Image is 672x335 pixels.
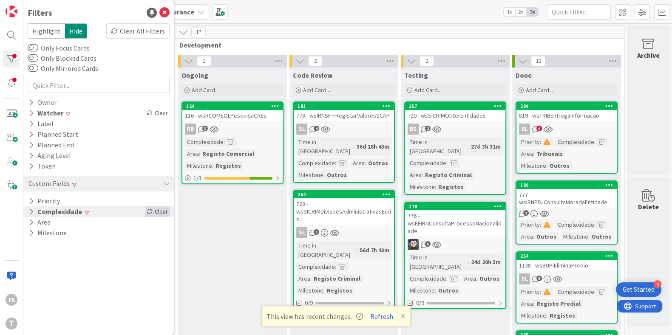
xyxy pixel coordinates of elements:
[405,110,505,121] div: 720 - wsSICRIMObterEntidades
[185,149,199,158] div: Area
[296,137,353,156] div: Time in [GEOGRAPHIC_DATA]
[540,287,541,296] span: :
[526,86,553,94] span: Add Card...
[185,124,196,135] div: RB
[404,202,506,309] a: 179776 - wsEEIRNConsultaProcessoNacionalidadeLSTime in [GEOGRAPHIC_DATA]:24d 20h 3mComplexidade:A...
[224,137,225,146] span: :
[516,181,617,189] div: 180
[6,6,17,17] img: Visit kanbanzone.com
[293,71,332,79] span: Code Review
[28,206,83,217] button: Complexidade
[182,124,283,135] div: RB
[354,142,391,151] div: 36d 18h 43m
[516,180,618,245] a: 180777 - wsIRNPDJConsultaMoradaEntidadePriority:Complexidade:Area:OutrosMilestone:Outros
[594,137,595,146] span: :
[199,149,200,158] span: :
[335,262,336,271] span: :
[516,102,617,121] div: 280819 - wsTRIBEntregaInformacao
[416,298,424,307] span: 0/9
[314,229,319,235] span: 1
[296,170,323,180] div: Milestone
[408,286,435,295] div: Milestone
[200,149,256,158] div: Registo Comercial
[296,227,307,238] div: SL
[546,311,547,320] span: :
[296,241,356,259] div: Time in [GEOGRAPHIC_DATA]
[527,8,538,16] span: 3x
[588,232,590,241] span: :
[519,287,540,296] div: Priority
[212,161,213,170] span: :
[182,173,283,183] div: 1/3
[409,203,505,209] div: 179
[536,126,542,131] span: 6
[65,23,87,39] span: Hide
[405,102,505,110] div: 157
[310,274,312,283] span: :
[425,126,431,131] span: 2
[519,149,533,158] div: Area
[325,170,349,180] div: Outros
[305,298,313,307] span: 0/9
[192,86,219,94] span: Add Card...
[536,276,542,281] span: 5
[294,198,394,225] div: 728 - wsSICRIMDivisoesAdministrativasEcris
[408,170,422,180] div: Area
[520,182,617,188] div: 180
[28,6,52,19] div: Filters
[519,311,546,320] div: Milestone
[28,118,54,129] div: Label
[6,318,17,329] div: T
[408,239,419,250] img: LS
[182,110,283,121] div: 116 - wsRCOMEOLPesquisaCAEs
[422,170,423,180] span: :
[547,161,572,170] div: Outros
[28,64,38,73] button: Only Mirrored Cards
[28,23,65,39] span: Highlight
[193,174,201,183] span: 1 / 3
[516,252,617,260] div: 254
[637,50,660,60] div: Archive
[516,251,618,324] a: 2541138 - wsBUPiEliminaPredioSLPriority:Complexidade:Area:Registo PredialMilestone:Registos
[469,257,503,267] div: 24d 20h 3m
[436,182,466,191] div: Registos
[294,102,394,121] div: 181778 - wsIRNSIFFRegistarValoresSCAP
[28,196,61,206] button: Priority
[294,102,394,110] div: 181
[408,137,468,156] div: Time in [GEOGRAPHIC_DATA]
[556,220,594,229] div: Complexidade
[28,228,68,238] button: Milestone
[298,103,394,109] div: 181
[314,126,319,131] span: 4
[405,203,505,236] div: 179776 - wsEEIRNConsultaProcessoNacionalidade
[462,274,476,283] div: Area
[197,56,211,66] span: 1
[298,191,394,197] div: 264
[519,161,546,170] div: Milestone
[294,191,394,225] div: 264728 - wsSICRIMDivisoesAdministrativasEcris
[519,273,530,284] div: SL
[213,161,243,170] div: Registos
[356,245,357,255] span: :
[546,161,547,170] span: :
[547,4,611,20] input: Quick Filter...
[436,286,460,295] div: Outros
[409,103,505,109] div: 157
[296,262,335,271] div: Complexidade
[533,149,534,158] span: :
[28,129,79,140] div: Planned Start
[294,191,394,198] div: 264
[296,158,335,168] div: Complexidade
[296,286,323,295] div: Milestone
[519,124,530,135] div: SL
[594,287,595,296] span: :
[654,280,661,288] div: 4
[294,227,394,238] div: SL
[296,124,307,135] div: SL
[533,299,534,308] span: :
[590,232,614,241] div: Outros
[519,220,540,229] div: Priority
[516,110,617,121] div: 819 - wsTRIBEntregaInformacao
[405,102,505,121] div: 157720 - wsSICRIMObterEntidades
[408,274,446,283] div: Complexidade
